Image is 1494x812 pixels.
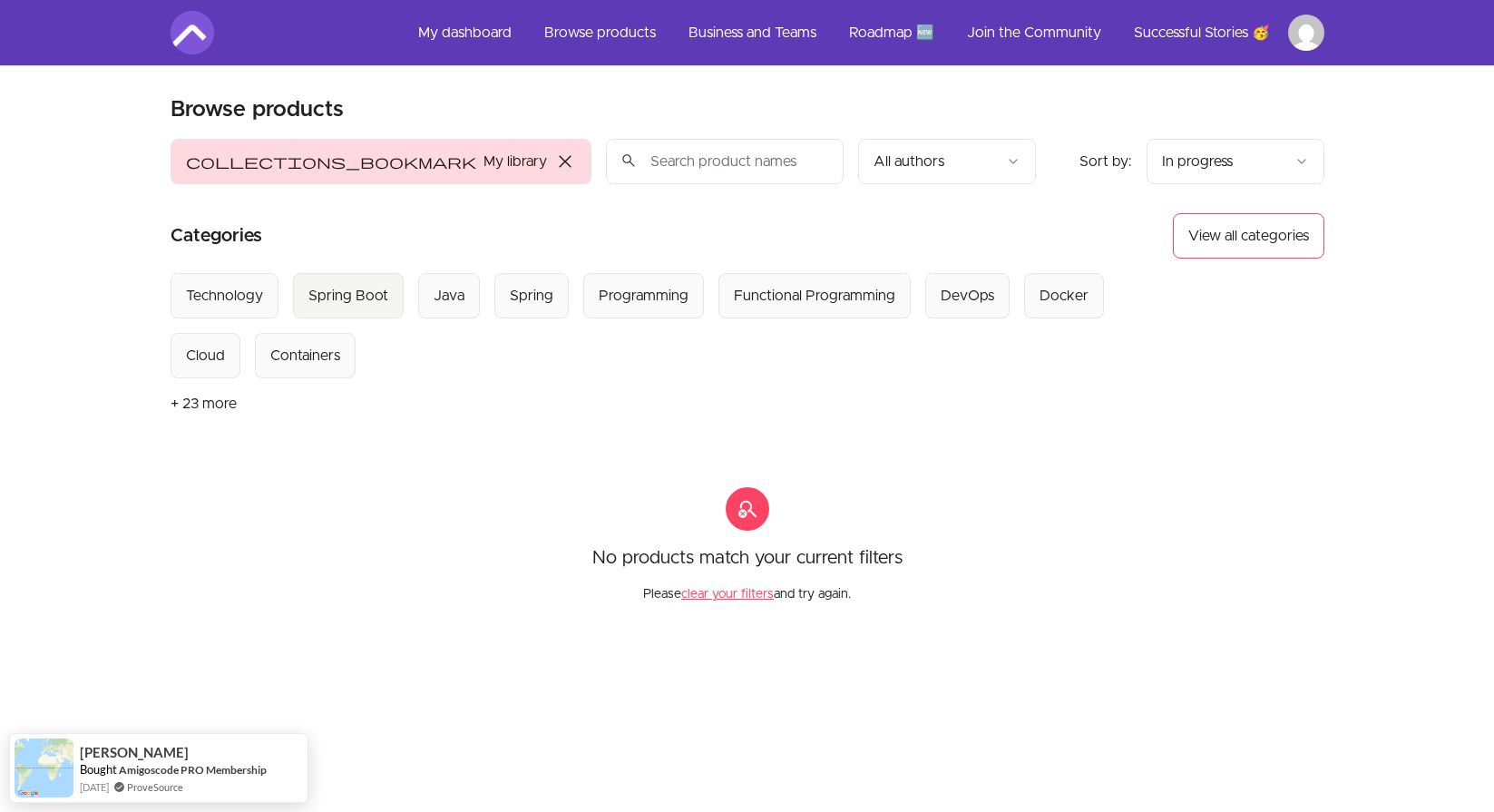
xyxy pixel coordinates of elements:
[734,285,895,307] div: Functional Programming
[1173,213,1324,259] button: View all categories
[592,545,903,571] p: No products match your current filters
[171,213,262,259] h2: Categories
[80,779,109,795] span: [DATE]
[674,11,831,54] a: Business and Teams
[171,11,214,54] img: Amigoscode logo
[434,285,464,307] div: Java
[171,378,237,429] button: + 23 more
[530,11,670,54] a: Browse products
[606,139,844,184] input: Search product names
[510,285,553,307] div: Spring
[1288,15,1324,51] img: Profile image for Khan Mamun
[171,139,591,184] button: Filter by My library
[1147,139,1324,184] button: Product sort options
[726,487,769,531] span: search_off
[643,571,851,603] p: Please and try again.
[1040,285,1089,307] div: Docker
[620,148,637,173] span: search
[404,11,1324,54] nav: Main
[80,745,189,760] span: [PERSON_NAME]
[270,345,340,367] div: Containers
[858,139,1036,184] button: Filter by author
[1119,11,1284,54] a: Successful Stories 🥳
[1079,154,1132,169] span: Sort by:
[308,285,388,307] div: Spring Boot
[941,285,994,307] div: DevOps
[835,11,949,54] a: Roadmap 🆕
[186,345,225,367] div: Cloud
[599,285,688,307] div: Programming
[80,762,117,777] span: Bought
[15,739,73,797] img: provesource social proof notification image
[171,95,344,124] h2: Browse products
[681,585,774,603] button: clear your filters
[952,11,1116,54] a: Join the Community
[127,779,183,795] a: ProveSource
[186,151,476,172] span: collections_bookmark
[119,762,267,778] a: Amigoscode PRO Membership
[404,11,526,54] a: My dashboard
[186,285,263,307] div: Technology
[554,151,576,172] span: close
